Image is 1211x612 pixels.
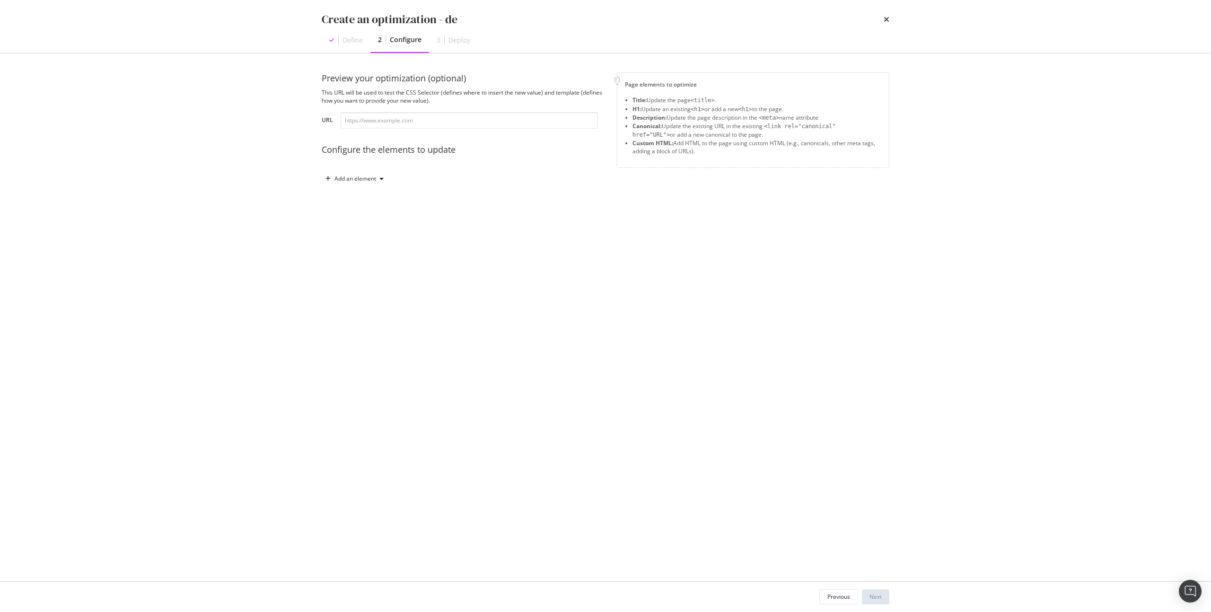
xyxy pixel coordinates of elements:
button: Previous [819,589,858,604]
div: This URL will be used to test the CSS Selector (defines where to insert the new value) and templa... [322,88,605,105]
div: Configure the elements to update [322,144,605,156]
strong: Canonical: [632,122,662,130]
div: Deploy [448,35,470,45]
input: https://www.example.com [341,112,598,129]
strong: Description: [632,114,667,122]
span: <link rel="canonical" href="URL"> [632,123,836,138]
div: Preview your optimization (optional) [322,72,605,85]
strong: H1: [632,105,641,113]
strong: Custom HTML: [632,139,673,147]
div: Open Intercom Messenger [1179,580,1202,603]
div: Create an optimization - de [322,11,457,27]
span: <h1> [691,106,704,113]
div: Define [342,35,363,45]
button: Add an element [322,171,387,186]
div: 3 [437,35,440,45]
div: 2 [378,35,382,44]
strong: Title: [632,96,647,104]
button: Next [862,589,889,604]
li: Add HTML to the page using custom HTML (e.g., canonicals, other meta tags, adding a block of URLs). [632,139,881,155]
span: <meta> [759,114,779,121]
div: Next [869,593,882,601]
div: Add an element [334,176,376,182]
label: URL [322,116,333,126]
div: Page elements to optimize [625,80,881,88]
li: Update the existing URL in the existing or add a new canonical to the page. [632,122,881,139]
div: times [884,11,889,27]
div: Configure [390,35,421,44]
span: <h1> [738,106,752,113]
div: Previous [827,593,850,601]
li: Update the page . [632,96,881,105]
li: Update an existing or add a new to the page. [632,105,881,114]
span: <title> [691,97,715,104]
li: Update the page description in the name attribute [632,114,881,122]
